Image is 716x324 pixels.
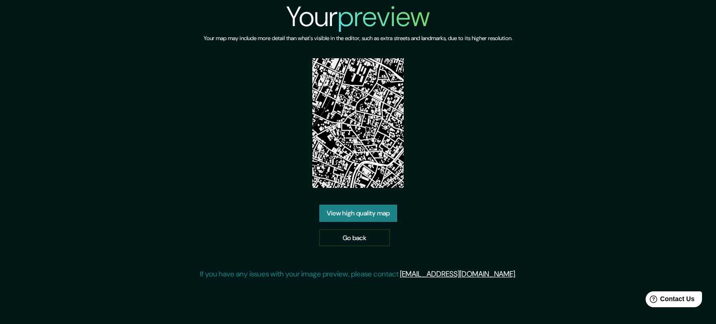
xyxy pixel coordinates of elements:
a: View high quality map [319,205,397,222]
a: Go back [319,229,390,247]
a: [EMAIL_ADDRESS][DOMAIN_NAME] [400,269,515,279]
p: If you have any issues with your image preview, please contact . [200,269,516,280]
h6: Your map may include more detail than what's visible in the editor, such as extra streets and lan... [204,34,512,43]
iframe: Help widget launcher [633,288,706,314]
img: created-map-preview [312,58,404,188]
